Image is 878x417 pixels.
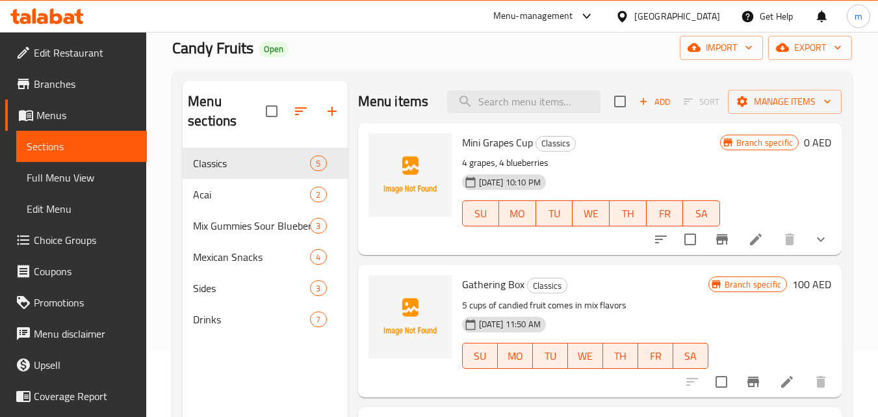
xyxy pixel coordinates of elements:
[183,273,347,304] div: Sides3
[5,381,147,412] a: Coverage Report
[474,318,546,330] span: [DATE] 11:50 AM
[683,200,720,226] button: SA
[673,343,708,369] button: SA
[645,224,677,255] button: sort-choices
[259,44,289,55] span: Open
[16,131,147,162] a: Sections
[731,137,798,149] span: Branch specific
[573,200,610,226] button: WE
[311,251,326,263] span: 4
[310,280,326,296] div: items
[675,92,728,112] span: Select section first
[603,343,638,369] button: TH
[183,304,347,335] div: Drinks7
[183,148,347,179] div: Classics5
[536,136,576,152] div: Classics
[311,314,326,326] span: 7
[34,295,136,310] span: Promotions
[36,107,136,123] span: Menus
[462,155,720,171] p: 4 grapes, 4 blueberries
[462,133,533,152] span: Mini Grapes Cup
[259,42,289,57] div: Open
[792,275,831,293] h6: 100 AED
[5,318,147,349] a: Menu disclaimer
[680,36,763,60] button: import
[368,275,452,358] img: Gathering Box
[462,343,498,369] button: SU
[610,200,647,226] button: TH
[5,224,147,256] a: Choice Groups
[5,37,147,68] a: Edit Restaurant
[193,218,310,234] div: Mix Gummies Sour Blueberry / Mexican Gummies
[447,90,600,113] input: search
[310,249,326,265] div: items
[310,187,326,202] div: items
[779,374,795,390] a: Edit menu item
[310,155,326,171] div: items
[805,366,836,397] button: delete
[805,224,836,255] button: show more
[738,94,831,110] span: Manage items
[285,96,316,127] span: Sort sections
[34,232,136,248] span: Choice Groups
[34,326,136,342] span: Menu disclaimer
[310,218,326,234] div: items
[768,36,852,60] button: export
[5,68,147,100] a: Branches
[774,224,805,255] button: delete
[34,357,136,373] span: Upsell
[311,189,326,201] span: 2
[188,92,265,131] h2: Menu sections
[634,92,675,112] button: Add
[183,241,347,273] div: Mexican Snacks4
[462,275,524,294] span: Gathering Box
[706,224,738,255] button: Branch-specific-item
[499,200,536,226] button: MO
[568,343,603,369] button: WE
[27,170,136,185] span: Full Menu View
[468,204,495,223] span: SU
[34,263,136,279] span: Coupons
[474,176,546,189] span: [DATE] 10:10 PM
[183,142,347,340] nav: Menu sections
[34,76,136,92] span: Branches
[183,179,347,210] div: Acai2
[688,204,715,223] span: SA
[311,220,326,232] span: 3
[311,157,326,170] span: 5
[493,8,573,24] div: Menu-management
[690,40,753,56] span: import
[193,249,310,265] div: Mexican Snacks
[643,347,668,366] span: FR
[504,204,531,223] span: MO
[652,204,678,223] span: FR
[5,349,147,381] a: Upsell
[183,210,347,241] div: Mix Gummies Sour Blueberry / Mexican Gummies3
[5,287,147,318] a: Promotions
[855,9,862,23] span: m
[172,33,253,62] span: Candy Fruits
[193,280,310,296] span: Sides
[634,92,675,112] span: Add item
[193,187,310,202] div: Acai
[16,162,147,193] a: Full Menu View
[728,90,842,114] button: Manage items
[638,343,673,369] button: FR
[311,282,326,295] span: 3
[677,226,704,253] span: Select to update
[462,297,708,314] p: 5 cups of candied fruit comes in mix flavors
[193,312,310,327] span: Drinks
[541,204,568,223] span: TU
[468,347,493,366] span: SU
[310,312,326,327] div: items
[34,388,136,404] span: Coverage Report
[358,92,429,111] h2: Menu items
[27,139,136,154] span: Sections
[5,256,147,287] a: Coupons
[503,347,528,366] span: MO
[193,155,310,171] div: Classics
[804,133,831,152] h6: 0 AED
[573,347,598,366] span: WE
